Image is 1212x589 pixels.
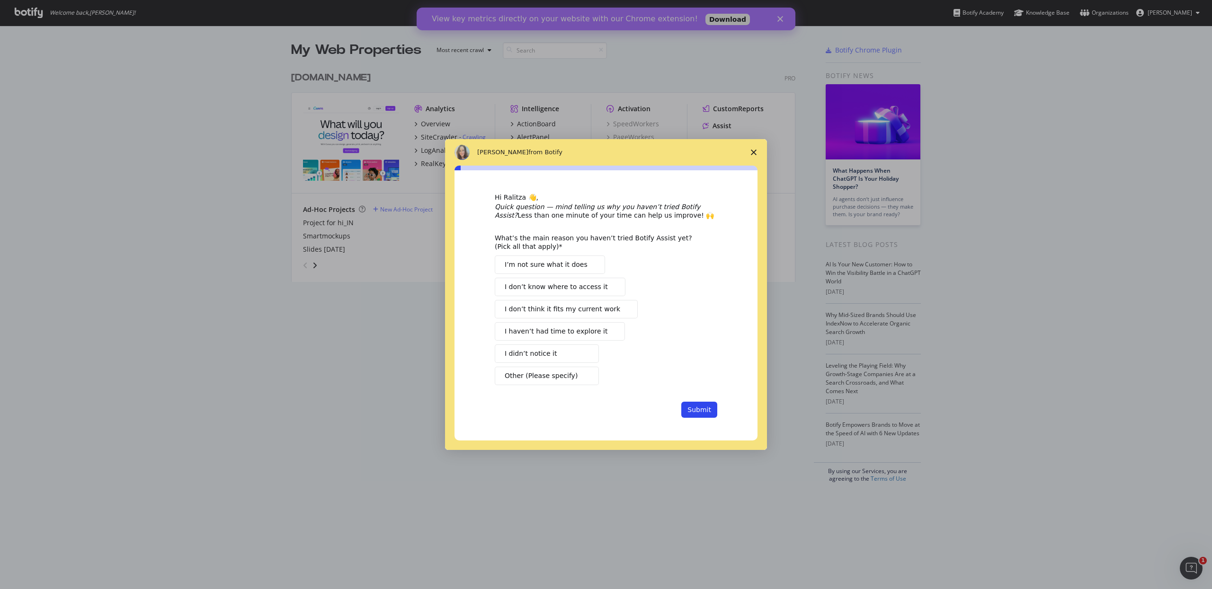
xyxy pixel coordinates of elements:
div: Hi Ralitza 👋, [495,193,717,202]
button: I haven’t had time to explore it [495,322,625,341]
button: I don’t think it fits my current work [495,300,638,318]
span: from Botify [528,149,562,156]
a: Download [289,6,333,18]
img: Profile image for Colleen [454,145,470,160]
span: I haven’t had time to explore it [505,326,607,336]
div: Less than one minute of your time can help us improve! 🙌 [495,202,717,220]
button: I’m not sure what it does [495,255,605,274]
button: I didn’t notice it [495,344,599,363]
span: Other (Please specify) [505,371,578,381]
span: [PERSON_NAME] [477,149,528,156]
button: Submit [681,402,717,418]
button: Other (Please specify) [495,367,599,385]
button: I don’t know where to access it [495,278,625,296]
span: I’m not sure what it does [505,260,588,270]
span: Close survey [740,139,767,166]
span: I didn’t notice it [505,349,557,359]
div: View key metrics directly on your website with our Chrome extension! [15,7,281,16]
div: Close [361,9,370,14]
div: What’s the main reason you haven’t tried Botify Assist yet? (Pick all that apply) [495,234,703,251]
i: Quick question — mind telling us why you haven’t tried Botify Assist? [495,203,700,219]
span: I don’t think it fits my current work [505,304,620,314]
span: I don’t know where to access it [505,282,608,292]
